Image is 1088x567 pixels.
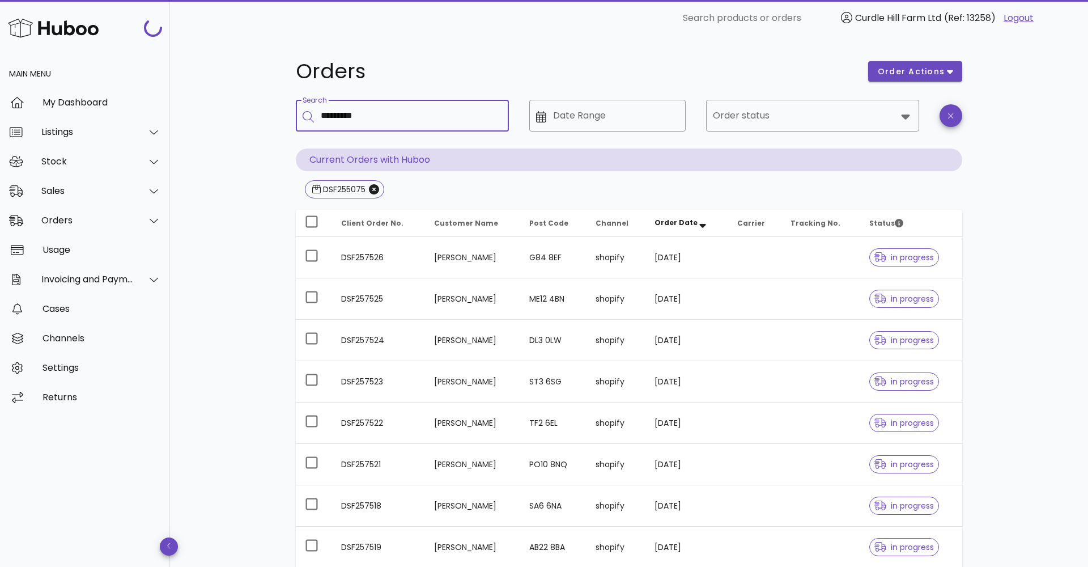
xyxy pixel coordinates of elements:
td: [PERSON_NAME] [425,403,520,444]
td: [DATE] [645,237,728,278]
td: shopify [586,485,645,527]
td: [DATE] [645,444,728,485]
span: Curdle Hill Farm Ltd [855,11,941,24]
span: in progress [874,378,934,386]
td: DL3 0LW [520,320,586,361]
td: [PERSON_NAME] [425,361,520,403]
td: ST3 6SG [520,361,586,403]
span: in progress [874,543,934,551]
td: SA6 6NA [520,485,586,527]
td: shopify [586,278,645,320]
span: Tracking No. [790,218,840,228]
span: order actions [877,66,945,78]
td: ME12 4BN [520,278,586,320]
td: G84 8EF [520,237,586,278]
div: Sales [41,185,134,196]
td: DSF257525 [332,278,425,320]
th: Carrier [728,210,781,237]
td: shopify [586,361,645,403]
td: shopify [586,403,645,444]
th: Tracking No. [781,210,860,237]
span: in progress [874,502,934,510]
div: Listings [41,126,134,137]
img: Huboo Logo [8,16,99,40]
a: Logout [1004,11,1034,25]
div: Invoicing and Payments [41,274,134,285]
td: [DATE] [645,485,728,527]
span: in progress [874,460,934,468]
span: in progress [874,336,934,344]
td: [PERSON_NAME] [425,237,520,278]
td: shopify [586,444,645,485]
div: Cases [42,303,161,314]
td: DSF257526 [332,237,425,278]
span: Carrier [737,218,765,228]
div: Returns [42,392,161,403]
td: shopify [586,237,645,278]
span: Customer Name [434,218,498,228]
th: Channel [586,210,645,237]
th: Status [860,210,962,237]
td: [DATE] [645,278,728,320]
button: order actions [868,61,962,82]
span: in progress [874,253,934,261]
td: [PERSON_NAME] [425,444,520,485]
p: Current Orders with Huboo [296,149,962,171]
button: Close [369,184,379,194]
td: [PERSON_NAME] [425,485,520,527]
td: [PERSON_NAME] [425,278,520,320]
th: Client Order No. [332,210,425,237]
td: DSF257523 [332,361,425,403]
td: [DATE] [645,361,728,403]
span: in progress [874,295,934,303]
th: Order Date: Sorted descending. Activate to remove sorting. [645,210,728,237]
td: [DATE] [645,320,728,361]
span: Status [869,218,903,228]
td: DSF257524 [332,320,425,361]
td: DSF257521 [332,444,425,485]
td: [DATE] [645,403,728,444]
div: My Dashboard [42,97,161,108]
span: Client Order No. [341,218,403,228]
span: Order Date [654,218,698,227]
span: Post Code [529,218,568,228]
td: PO10 8NQ [520,444,586,485]
div: DSF255075 [321,184,365,195]
td: DSF257522 [332,403,425,444]
td: TF2 6EL [520,403,586,444]
label: Search [303,96,326,105]
th: Customer Name [425,210,520,237]
td: [PERSON_NAME] [425,320,520,361]
td: DSF257518 [332,485,425,527]
div: Usage [42,244,161,255]
span: (Ref: 13258) [944,11,996,24]
th: Post Code [520,210,586,237]
span: Channel [596,218,628,228]
div: Channels [42,333,161,344]
h1: Orders [296,61,855,82]
div: Settings [42,362,161,373]
div: Orders [41,215,134,226]
div: Stock [41,156,134,167]
div: Order status [706,100,919,132]
span: in progress [874,419,934,427]
td: shopify [586,320,645,361]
